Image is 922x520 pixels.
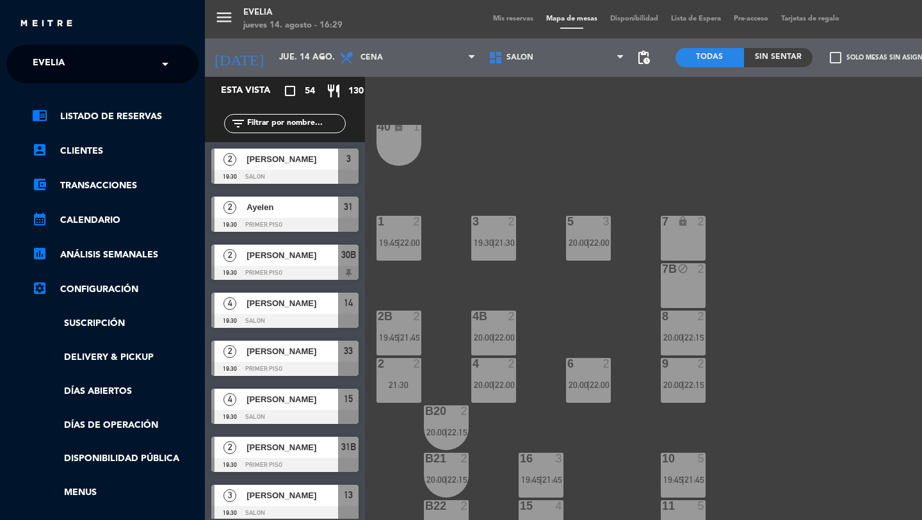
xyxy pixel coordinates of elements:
[223,201,236,214] span: 2
[341,247,356,263] span: 30B
[346,151,351,167] span: 3
[247,489,338,502] span: [PERSON_NAME]
[32,143,198,159] a: account_boxClientes
[247,200,338,214] span: Ayelen
[223,489,236,502] span: 3
[223,153,236,166] span: 2
[32,109,198,124] a: chrome_reader_modeListado de Reservas
[211,83,297,99] div: Esta vista
[223,393,236,406] span: 4
[32,316,198,331] a: Suscripción
[33,51,65,77] span: Evelia
[282,83,298,99] i: crop_square
[32,418,198,433] a: Días de Operación
[246,117,345,131] input: Filtrar por nombre...
[32,350,198,365] a: Delivery & Pickup
[32,384,198,399] a: Días abiertos
[32,247,198,263] a: assessmentANÁLISIS SEMANALES
[32,485,198,500] a: Menus
[32,451,198,466] a: Disponibilidad pública
[223,249,236,262] span: 2
[223,297,236,310] span: 4
[247,441,338,454] span: [PERSON_NAME]
[636,50,651,65] span: pending_actions
[326,83,341,99] i: restaurant
[344,295,353,311] span: 14
[32,246,47,261] i: assessment
[32,282,198,297] a: Configuración
[247,393,338,406] span: [PERSON_NAME]
[32,177,47,192] i: account_balance_wallet
[305,84,315,99] span: 54
[247,248,338,262] span: [PERSON_NAME]
[247,152,338,166] span: [PERSON_NAME]
[344,487,353,503] span: 13
[230,116,246,131] i: filter_list
[247,345,338,358] span: [PERSON_NAME]
[32,108,47,123] i: chrome_reader_mode
[32,211,47,227] i: calendar_month
[223,345,236,358] span: 2
[32,178,198,193] a: account_balance_walletTransacciones
[19,19,74,29] img: MEITRE
[247,297,338,310] span: [PERSON_NAME]
[344,343,353,359] span: 33
[341,439,356,455] span: 31B
[223,441,236,454] span: 2
[32,142,47,158] i: account_box
[348,84,364,99] span: 130
[32,213,198,228] a: calendar_monthCalendario
[32,280,47,296] i: settings_applications
[344,199,353,215] span: 31
[344,391,353,407] span: 15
